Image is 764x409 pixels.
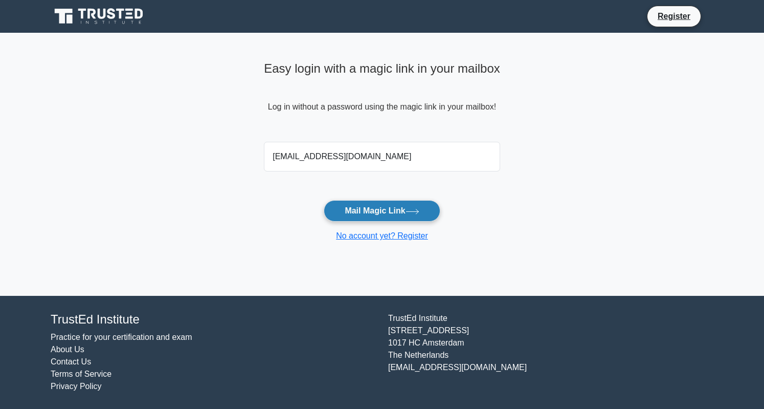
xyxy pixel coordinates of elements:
[264,142,500,171] input: Email
[651,10,696,23] a: Register
[51,333,192,341] a: Practice for your certification and exam
[382,312,720,393] div: TrustEd Institute [STREET_ADDRESS] 1017 HC Amsterdam The Netherlands [EMAIL_ADDRESS][DOMAIN_NAME]
[51,357,91,366] a: Contact Us
[51,382,102,391] a: Privacy Policy
[51,312,376,327] h4: TrustEd Institute
[264,57,500,138] div: Log in without a password using the magic link in your mailbox!
[264,61,500,76] h4: Easy login with a magic link in your mailbox
[324,200,440,222] button: Mail Magic Link
[336,231,428,240] a: No account yet? Register
[51,370,111,378] a: Terms of Service
[51,345,84,354] a: About Us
